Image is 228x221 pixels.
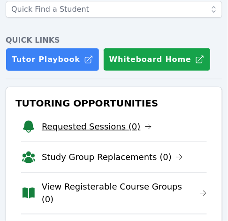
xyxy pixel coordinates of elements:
[6,1,222,18] input: Quick Find a Student
[42,120,152,133] a: Requested Sessions (0)
[6,48,99,71] a: Tutor Playbook
[42,180,207,206] a: View Registerable Course Groups (0)
[103,48,211,71] button: Whiteboard Home
[14,95,214,112] h3: Tutoring Opportunities
[42,151,183,164] a: Study Group Replacements (0)
[6,35,222,46] h4: Quick Links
